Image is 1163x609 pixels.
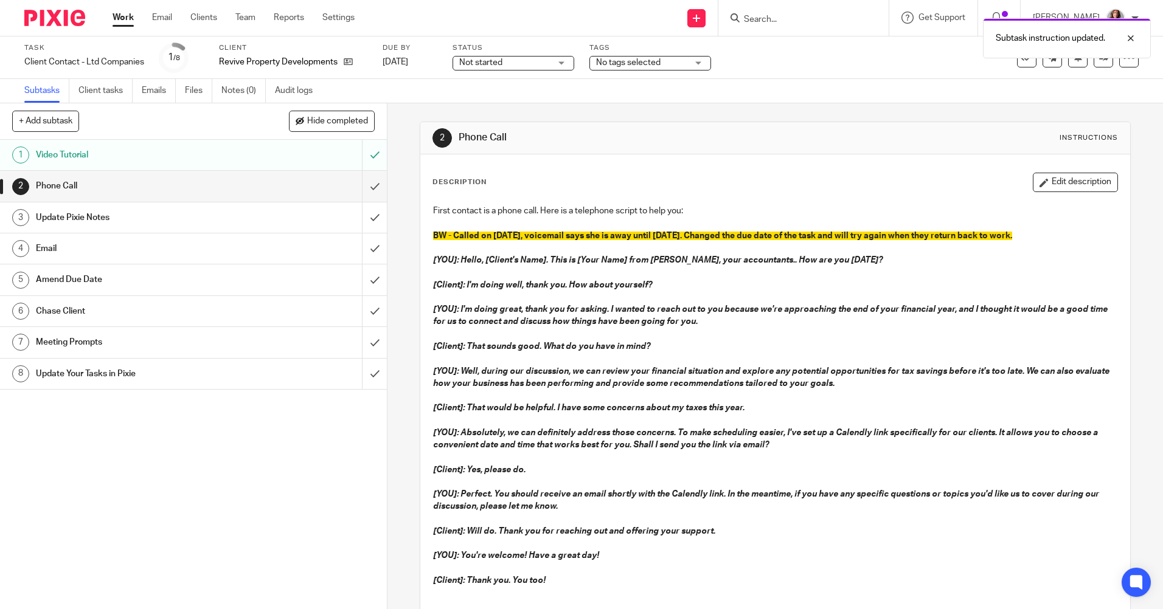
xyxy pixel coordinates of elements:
[433,367,1111,388] em: [YOU]: Well, during our discussion, we can review your financial situation and explore any potent...
[433,205,1117,217] p: First contact is a phone call. Here is a telephone script to help you:
[190,12,217,24] a: Clients
[383,58,408,66] span: [DATE]
[36,146,245,164] h1: Video Tutorial
[433,527,715,535] em: [Client]: Will do. Thank you for reaching out and offering your support.
[433,256,883,264] em: [YOU]: Hello, [Client's Name]. This is [Your Name] from [PERSON_NAME], your accountants.. How are...
[596,58,661,67] span: No tags selected
[173,55,180,61] small: /8
[36,177,245,195] h1: Phone Call
[12,111,79,131] button: + Add subtask
[383,43,437,53] label: Due by
[1033,173,1118,192] button: Edit description
[433,466,526,474] em: [Client]: Yes, please do.
[1106,9,1125,28] img: IMG_0011.jpg
[459,58,502,67] span: Not started
[36,302,245,320] h1: Chase Client
[433,342,650,351] em: [Client]: That sounds good. What do you have in mind?
[12,240,29,257] div: 4
[219,43,367,53] label: Client
[152,12,172,24] a: Email
[36,333,245,351] h1: Meeting Prompts
[36,365,245,383] h1: Update Your Tasks in Pixie
[432,177,487,187] p: Description
[168,50,180,64] div: 1
[78,79,133,103] a: Client tasks
[459,131,801,144] h1: Phone Call
[221,79,266,103] a: Notes (0)
[289,111,375,131] button: Hide completed
[24,10,85,26] img: Pixie
[219,56,338,68] p: Revive Property Developments Ltd
[12,303,29,320] div: 6
[275,79,322,103] a: Audit logs
[453,43,574,53] label: Status
[12,272,29,289] div: 5
[433,428,1100,449] em: [YOU]: Absolutely, we can definitely address those concerns. To make scheduling easier, I've set ...
[235,12,255,24] a: Team
[996,32,1105,44] p: Subtask instruction updated.
[12,365,29,382] div: 8
[433,305,1109,326] em: [YOU]: I'm doing great, thank you for asking. I wanted to reach out to you because we're approach...
[433,490,1101,511] em: [YOU]: Perfect. You should receive an email shortly with the Calendly link. In the meantime, if y...
[433,281,652,289] em: [Client]: I'm doing well, thank you. How about yourself?
[12,178,29,195] div: 2
[274,12,304,24] a: Reports
[12,334,29,351] div: 7
[12,209,29,226] div: 3
[307,117,368,126] span: Hide completed
[433,404,745,412] em: [Client]: That would be helpful. I have some concerns about my taxes this year.
[322,12,355,24] a: Settings
[24,43,144,53] label: Task
[433,232,1012,240] span: BW - Called on [DATE], voicemail says she is away until [DATE]. Changed the due date of the task ...
[12,146,29,163] div: 1
[142,79,176,103] a: Emails
[433,576,546,585] em: [Client]: Thank you. You too!
[113,12,134,24] a: Work
[36,208,245,227] h1: Update Pixie Notes
[36,239,245,258] h1: Email
[185,79,212,103] a: Files
[24,56,144,68] div: Client Contact - Ltd Companies
[24,79,69,103] a: Subtasks
[433,551,599,560] em: [YOU]: You're welcome! Have a great day!
[36,270,245,289] h1: Amend Due Date
[432,128,452,148] div: 2
[1060,133,1118,143] div: Instructions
